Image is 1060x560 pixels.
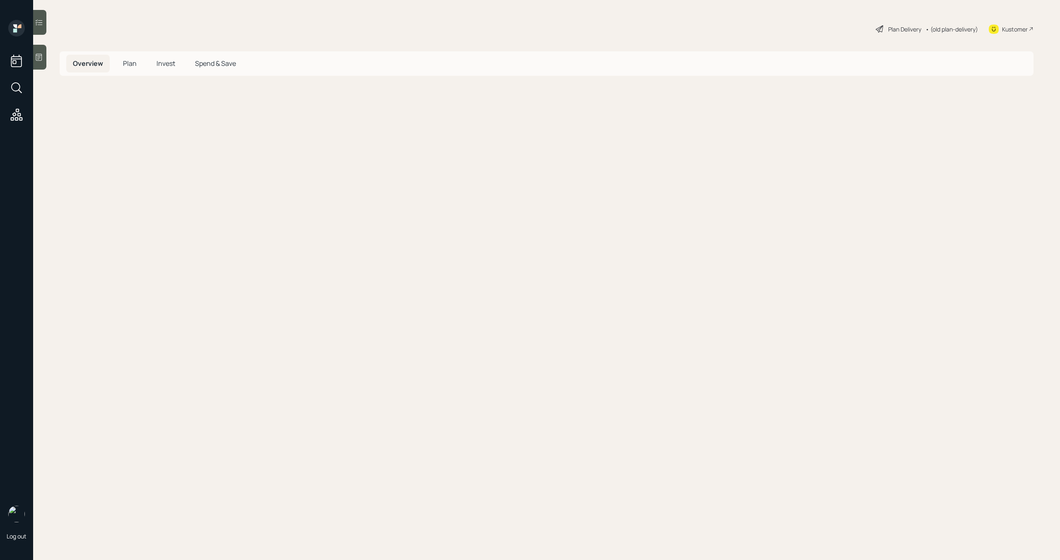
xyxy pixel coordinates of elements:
span: Plan [123,59,137,68]
div: Plan Delivery [888,25,921,34]
div: Kustomer [1002,25,1028,34]
img: michael-russo-headshot.png [8,506,25,522]
span: Invest [157,59,175,68]
span: Spend & Save [195,59,236,68]
span: Overview [73,59,103,68]
div: • (old plan-delivery) [925,25,978,34]
div: Log out [7,532,26,540]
